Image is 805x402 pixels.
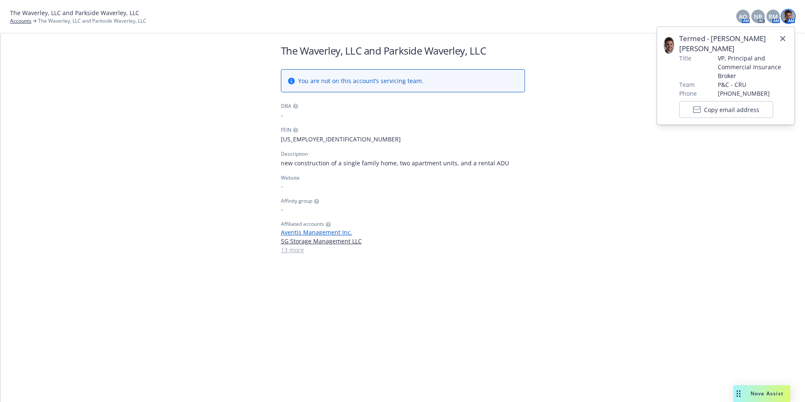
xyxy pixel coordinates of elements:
span: Title [679,54,691,63]
div: Drag to move [733,385,744,402]
span: [PHONE_NUMBER] [718,89,788,98]
a: 13 more [281,245,525,254]
div: Description [281,150,308,158]
span: VP, Principal and Commercial Insurance Broker [718,54,788,80]
span: The Waverley, LLC and Parkside Waverley, LLC [10,8,139,17]
div: - [281,182,525,191]
span: Affiliated accounts [281,220,324,228]
span: AO [739,12,747,21]
a: Aventis Management Inc. [281,228,525,237]
span: - [281,111,525,120]
a: close [778,34,788,44]
span: Termed - [PERSON_NAME] [PERSON_NAME] [679,34,788,54]
span: Team [679,80,695,89]
span: Copy email address [704,105,759,114]
span: You are not on this account’s servicing team. [298,76,423,85]
span: Phone [679,89,697,98]
span: - [281,205,525,214]
img: employee photo [664,37,674,54]
div: Website [281,174,525,182]
span: Nova Assist [750,390,784,397]
a: Accounts [10,17,31,25]
img: photo [782,10,795,23]
span: RM [769,12,778,21]
span: new construction of a single family home, two apartment units, and a rental ADU [281,159,525,167]
button: Copy email address [679,101,773,118]
span: [US_EMPLOYER_IDENTIFICATION_NUMBER] [281,135,525,144]
div: DBA [281,102,291,110]
span: NR [754,12,762,21]
button: Nova Assist [733,385,790,402]
a: SG Storage Management LLC [281,237,525,245]
div: FEIN [281,126,291,134]
span: The Waverley, LLC and Parkside Waverley, LLC [38,17,146,25]
span: Affinity group [281,197,312,205]
span: P&C - CRU [718,80,788,89]
h1: The Waverley, LLC and Parkside Waverley, LLC [281,44,525,57]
